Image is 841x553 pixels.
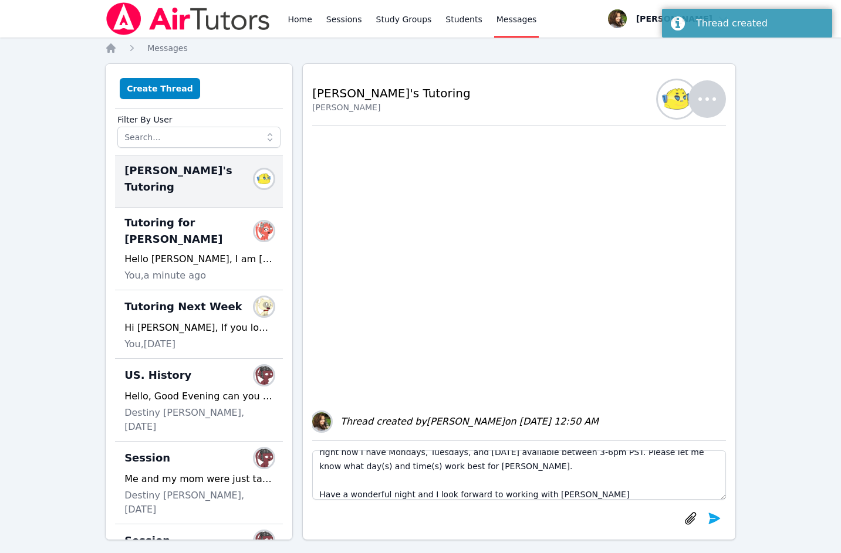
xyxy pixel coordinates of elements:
[117,127,281,148] input: Search...
[124,450,170,466] span: Session
[124,532,170,549] span: Session
[124,337,175,351] span: You, [DATE]
[312,450,726,500] textarea: Hello [PERSON_NAME], I am [PERSON_NAME]'s new tutor and I wanted to set up a time for him and I t...
[115,442,283,524] div: SessionDestiny Nico TiradoMe and my mom were just talking and we were wondering if there's anyway...
[124,269,206,283] span: You, a minute ago
[105,2,271,35] img: Air Tutors
[124,389,273,403] div: Hello, Good Evening can you please let me know how the conversion chart works for the regents. I ...
[497,13,537,25] span: Messages
[312,101,471,113] div: [PERSON_NAME]
[124,252,273,266] div: Hello [PERSON_NAME], I am [PERSON_NAME]'s new tutor and I wanted to set up a time for him and I t...
[255,169,273,188] img: Kateryna Brik
[340,415,599,429] div: Thread created by [PERSON_NAME] on [DATE] 12:50 AM
[255,449,273,467] img: Destiny Nico Tirado
[312,412,331,431] img: Diana Carle
[124,321,273,335] div: Hi [PERSON_NAME], If you look on the white board, I provided help for you to answer you last ques...
[124,215,259,247] span: Tutoring for [PERSON_NAME]
[115,290,283,359] div: Tutoring Next WeekKira DubovskaHi [PERSON_NAME], If you look on the white board, I provided help ...
[124,162,259,195] span: [PERSON_NAME]'s Tutoring
[147,43,188,53] span: Messages
[124,367,191,384] span: US. History
[115,155,283,208] div: [PERSON_NAME]'s TutoringKateryna Brik
[255,297,273,316] img: Kira Dubovska
[117,109,281,127] label: Filter By User
[115,208,283,290] div: Tutoring for [PERSON_NAME]Yuliya ShekhtmanHello [PERSON_NAME], I am [PERSON_NAME]'s new tutor and...
[147,42,188,54] a: Messages
[115,359,283,442] div: US. HistoryDestiny Nico TiradoHello, Good Evening can you please let me know how the conversion c...
[105,42,736,54] nav: Breadcrumb
[312,85,471,101] h2: [PERSON_NAME]'s Tutoring
[124,298,242,315] span: Tutoring Next Week
[124,406,273,434] span: Destiny [PERSON_NAME], [DATE]
[665,80,726,118] button: Kateryna Brik
[696,18,823,29] div: Thread created
[658,80,695,118] img: Kateryna Brik
[255,366,273,385] img: Destiny Nico Tirado
[124,472,273,486] div: Me and my mom were just talking and we were wondering if there's anyway you can work with me outs...
[120,78,200,99] button: Create Thread
[255,222,273,240] img: Yuliya Shekhtman
[255,531,273,550] img: Destiny Nico Tirado
[124,488,273,517] span: Destiny [PERSON_NAME], [DATE]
